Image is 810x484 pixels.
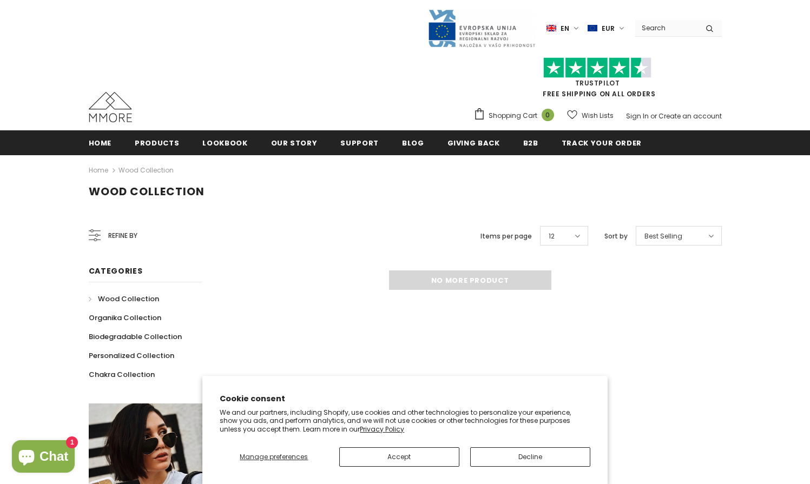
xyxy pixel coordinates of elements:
[473,62,722,98] span: FREE SHIPPING ON ALL ORDERS
[89,313,161,323] span: Organika Collection
[89,92,132,122] img: MMORE Cases
[118,165,174,175] a: Wood Collection
[542,109,554,121] span: 0
[89,266,143,276] span: Categories
[562,138,642,148] span: Track your order
[135,138,179,148] span: Products
[447,130,500,155] a: Giving back
[470,447,590,467] button: Decline
[220,393,590,405] h2: Cookie consent
[561,23,569,34] span: en
[575,78,620,88] a: Trustpilot
[89,327,182,346] a: Biodegradable Collection
[489,110,537,121] span: Shopping Cart
[89,346,174,365] a: Personalized Collection
[626,111,649,121] a: Sign In
[523,138,538,148] span: B2B
[89,289,159,308] a: Wood Collection
[202,130,247,155] a: Lookbook
[220,447,328,467] button: Manage preferences
[658,111,722,121] a: Create an account
[402,138,424,148] span: Blog
[89,308,161,327] a: Organika Collection
[523,130,538,155] a: B2B
[402,130,424,155] a: Blog
[582,110,614,121] span: Wish Lists
[89,130,112,155] a: Home
[480,231,532,242] label: Items per page
[562,130,642,155] a: Track your order
[543,57,651,78] img: Trust Pilot Stars
[427,23,536,32] a: Javni Razpis
[360,425,404,434] a: Privacy Policy
[602,23,615,34] span: EUR
[650,111,657,121] span: or
[549,231,555,242] span: 12
[271,130,318,155] a: Our Story
[89,331,182,342] span: Biodegradable Collection
[240,452,308,461] span: Manage preferences
[108,230,137,242] span: Refine by
[473,108,559,124] a: Shopping Cart 0
[635,20,697,36] input: Search Site
[98,294,159,304] span: Wood Collection
[89,365,155,384] a: Chakra Collection
[135,130,179,155] a: Products
[89,184,205,199] span: Wood Collection
[220,408,590,434] p: We and our partners, including Shopify, use cookies and other technologies to personalize your ex...
[340,130,379,155] a: support
[340,138,379,148] span: support
[202,138,247,148] span: Lookbook
[427,9,536,48] img: Javni Razpis
[89,369,155,380] span: Chakra Collection
[9,440,78,475] inbox-online-store-chat: Shopify online store chat
[567,106,614,125] a: Wish Lists
[339,447,459,467] button: Accept
[89,350,174,361] span: Personalized Collection
[604,231,628,242] label: Sort by
[447,138,500,148] span: Giving back
[89,164,108,177] a: Home
[644,231,682,242] span: Best Selling
[271,138,318,148] span: Our Story
[546,24,556,33] img: i-lang-1.png
[89,138,112,148] span: Home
